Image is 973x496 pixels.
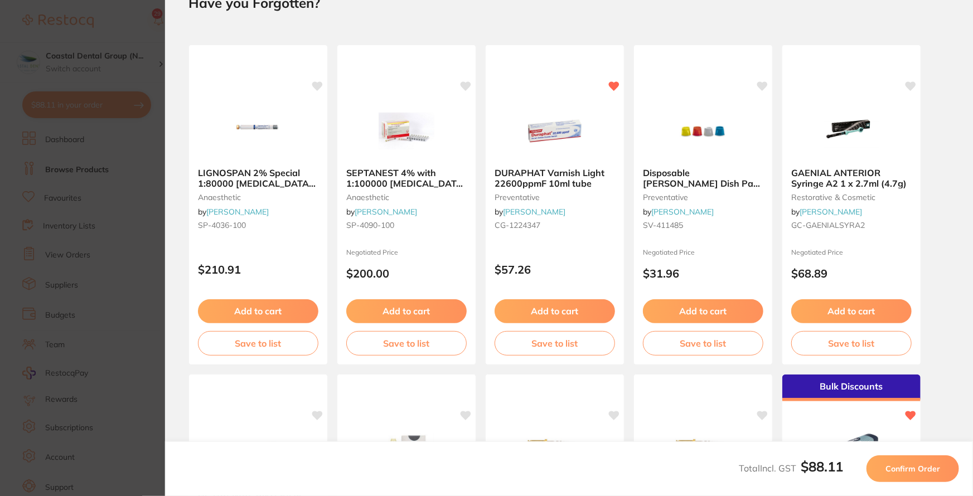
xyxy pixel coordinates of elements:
a: [PERSON_NAME] [800,207,862,217]
b: DURAPHAT Varnish Light 22600ppmF 10ml tube [495,168,615,188]
img: SEPTANEST 4% with 1:100000 adrenalin 2.2ml 2xBox 50 GOLD [370,103,443,159]
button: Add to cart [643,299,763,323]
span: by [346,207,417,217]
span: by [495,207,565,217]
button: Add to cart [346,299,467,323]
button: Save to list [643,331,763,356]
small: preventative [643,193,763,202]
img: DURAPHAT Varnish Light 22600ppmF 10ml tube [519,103,591,159]
small: Negotiated Price [643,249,763,256]
button: Add to cart [198,299,318,323]
p: $31.96 [643,267,763,280]
b: SEPTANEST 4% with 1:100000 adrenalin 2.2ml 2xBox 50 GOLD [346,168,467,188]
small: GC-GAENIALSYRA2 [791,221,912,230]
span: by [791,207,862,217]
button: Save to list [495,331,615,356]
span: by [198,207,269,217]
img: ProTaper Gold Rotary File Assorted SX-F3 25mm [519,432,591,488]
small: Negotiated Price [346,249,467,256]
small: anaesthetic [198,193,318,202]
button: Add to cart [495,299,615,323]
p: $210.91 [198,263,318,276]
img: Disposable Dappen Dish Pack of 250 [667,103,739,159]
p: $68.89 [791,267,912,280]
img: Kleenex 4440 Compact Paper Towel [815,432,888,488]
a: [PERSON_NAME] [206,207,269,217]
small: anaesthetic [346,193,467,202]
img: LIGNOSPAN 2% Special 1:80000 adrenalin 2.2ml 2xBox 50 Blue [222,103,294,159]
b: GAENIAL ANTERIOR Syringe A2 1 x 2.7ml (4.7g) [791,168,912,188]
button: Save to list [346,331,467,356]
small: preventative [495,193,615,202]
b: Disposable Dappen Dish Pack of 250 [643,168,763,188]
span: Confirm Order [885,464,940,474]
a: [PERSON_NAME] [355,207,417,217]
button: Confirm Order [866,455,959,482]
p: $200.00 [346,267,467,280]
button: Save to list [791,331,912,356]
small: SP-4036-100 [198,221,318,230]
small: SV-411485 [643,221,763,230]
button: Add to cart [791,299,912,323]
button: Save to list [198,331,318,356]
small: SP-4090-100 [346,221,467,230]
a: [PERSON_NAME] [503,207,565,217]
span: Total Incl. GST [739,463,843,474]
span: by [643,207,714,217]
img: GC GAENIAL ANTERIOR Syringe - Universal Composite - Shade A3 - 4.7g, 1-Pack [222,425,294,481]
div: Bulk Discounts [782,375,921,401]
img: DENTIN CONDITIONER Liq 23.8ml Bottle 10% Polyacrylic Acid [370,432,443,488]
img: ProTaper Gold Rotary File Assorted SX-F3 21mm [667,432,739,488]
small: Negotiated Price [791,249,912,256]
b: LIGNOSPAN 2% Special 1:80000 adrenalin 2.2ml 2xBox 50 Blue [198,168,318,188]
p: $57.26 [495,263,615,276]
img: GAENIAL ANTERIOR Syringe A2 1 x 2.7ml (4.7g) [815,103,888,159]
small: CG-1224347 [495,221,615,230]
small: restorative & cosmetic [791,193,912,202]
b: $88.11 [801,458,843,475]
a: [PERSON_NAME] [651,207,714,217]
